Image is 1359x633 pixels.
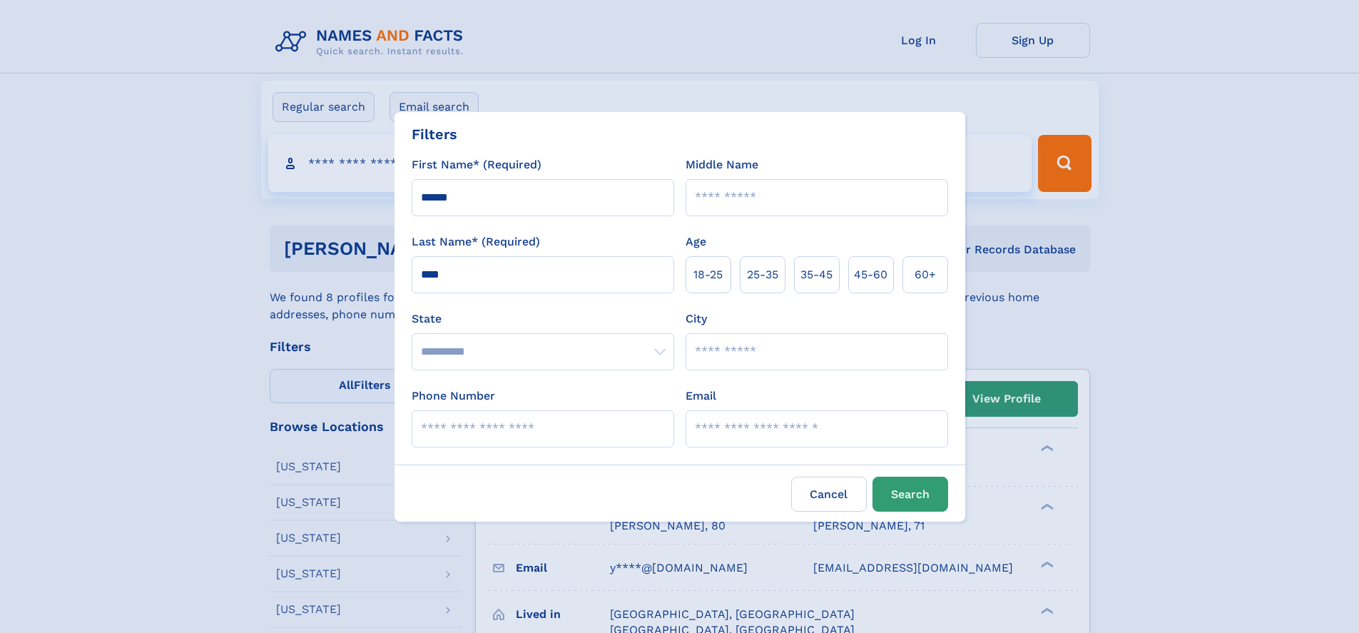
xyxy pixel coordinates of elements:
[686,310,707,328] label: City
[412,123,457,145] div: Filters
[854,266,887,283] span: 45‑60
[686,388,716,405] label: Email
[412,233,540,250] label: Last Name* (Required)
[693,266,723,283] span: 18‑25
[872,477,948,512] button: Search
[791,477,867,512] label: Cancel
[412,310,674,328] label: State
[800,266,833,283] span: 35‑45
[686,233,706,250] label: Age
[747,266,778,283] span: 25‑35
[915,266,936,283] span: 60+
[686,156,758,173] label: Middle Name
[412,156,541,173] label: First Name* (Required)
[412,388,495,405] label: Phone Number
